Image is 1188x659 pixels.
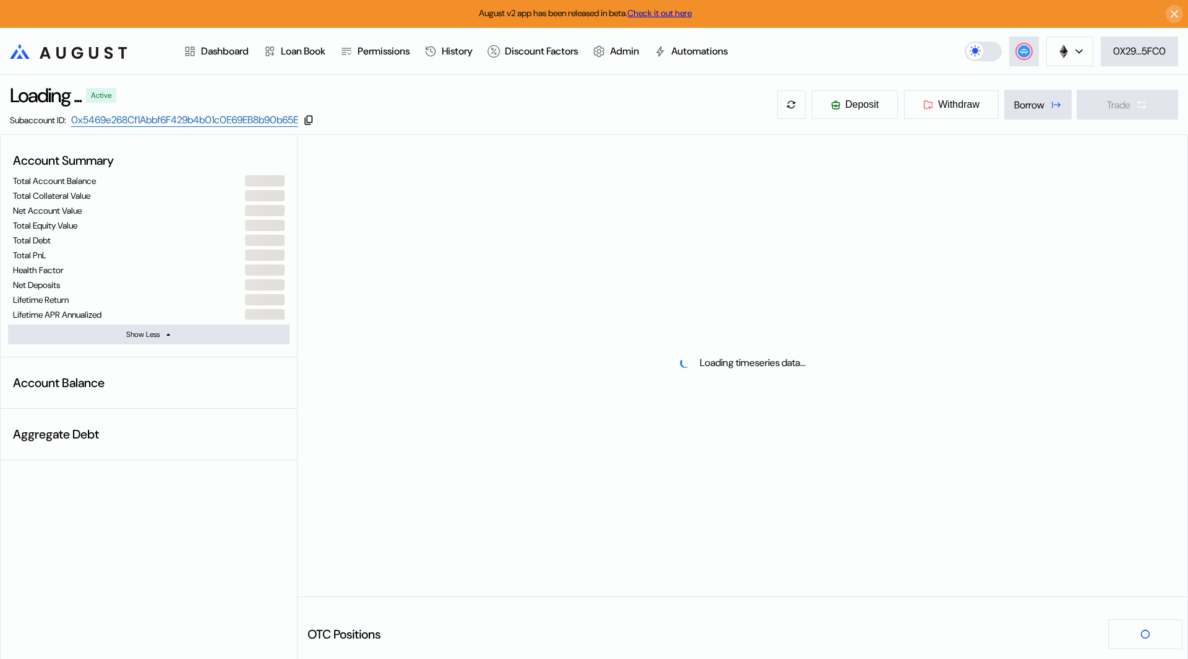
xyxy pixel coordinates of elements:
[358,45,410,58] div: Permissions
[91,91,111,100] div: Active
[126,329,160,339] div: Show Less
[8,147,290,173] div: Account Summary
[333,28,417,74] a: Permissions
[308,626,381,642] div: OTC Positions
[938,99,979,110] span: Withdraw
[13,250,46,261] div: Total PnL
[10,82,81,108] div: Loading ...
[1014,98,1044,111] div: Borrow
[1004,90,1072,120] button: Borrow
[13,309,101,320] div: Lifetime APR Annualized
[671,45,728,58] div: Automations
[13,235,51,246] div: Total Debt
[680,358,690,368] img: pending
[13,205,82,216] div: Net Account Value
[1046,37,1093,66] button: chain logo
[1107,98,1130,111] div: Trade
[13,294,69,305] div: Lifetime Return
[281,45,325,58] div: Loan Book
[8,325,290,344] button: Show Less
[8,370,290,396] div: Account Balance
[13,175,96,186] div: Total Account Balance
[811,90,898,120] button: Deposit
[585,28,647,74] a: Admin
[13,279,60,290] div: Net Deposits
[201,45,249,58] div: Dashboard
[479,7,692,19] span: August v2 app has been released in beta.
[256,28,333,74] a: Loan Book
[13,220,77,231] div: Total Equity Value
[700,356,806,369] div: Loading timeseries data...
[610,45,639,58] div: Admin
[647,28,735,74] a: Automations
[505,45,578,58] div: Discount Factors
[10,115,66,126] div: Subaccount ID:
[627,7,692,19] a: Check it out here
[480,28,585,74] a: Discount Factors
[13,264,64,276] div: Health Factor
[1113,45,1166,58] div: 0X29...5FC0
[1057,45,1070,58] img: chain logo
[71,113,298,127] a: 0x5469e268Cf1Abbf6F429b4b01c0E69EB8b90b65E
[1077,90,1178,120] button: Trade
[903,90,999,120] button: Withdraw
[8,421,290,447] div: Aggregate Debt
[442,45,473,58] div: History
[1101,37,1178,66] button: 0X29...5FC0
[176,28,256,74] a: Dashboard
[417,28,480,74] a: History
[845,99,879,110] span: Deposit
[13,190,90,201] div: Total Collateral Value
